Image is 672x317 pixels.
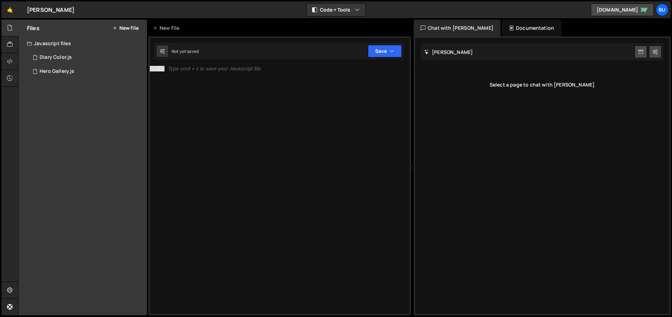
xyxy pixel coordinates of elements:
[168,66,262,71] div: Type cmd + s to save your Javascript file.
[27,6,75,14] div: [PERSON_NAME]
[368,45,402,57] button: Save
[19,36,147,50] div: Javascript files
[112,25,139,31] button: New File
[1,1,19,18] a: 🤙
[153,25,182,32] div: New File
[40,54,72,61] div: Diary Color.js
[27,24,40,32] h2: Files
[171,48,199,54] div: Not yet saved
[27,50,147,64] div: 17072/47533.js
[40,68,74,75] div: Hero Gallery.js
[150,66,164,71] div: 1
[656,4,668,16] a: Bu
[421,71,664,99] div: Select a page to chat with [PERSON_NAME]
[27,64,147,78] div: 17072/46993.js
[502,20,561,36] div: Documentation
[424,49,473,55] h2: [PERSON_NAME]
[307,4,365,16] button: Code + Tools
[591,4,654,16] a: [DOMAIN_NAME]
[414,20,500,36] div: Chat with [PERSON_NAME]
